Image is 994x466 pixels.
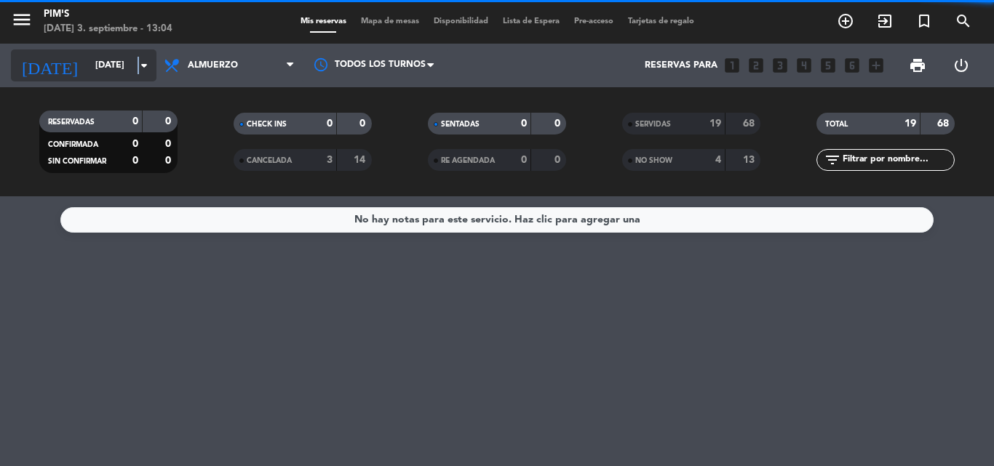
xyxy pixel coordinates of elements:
[771,56,790,75] i: looks_3
[135,57,153,74] i: arrow_drop_down
[247,121,287,128] span: CHECK INS
[132,139,138,149] strong: 0
[955,12,972,30] i: search
[709,118,721,129] strong: 19
[904,118,916,129] strong: 19
[293,17,354,25] span: Mis reservas
[44,7,172,22] div: Pim's
[48,158,106,165] span: SIN CONFIRMAR
[441,121,480,128] span: SENTADAS
[937,118,952,129] strong: 68
[915,12,933,30] i: turned_in_not
[747,56,766,75] i: looks_two
[723,56,741,75] i: looks_one
[939,44,983,87] div: LOG OUT
[354,155,368,165] strong: 14
[48,118,95,126] span: RESERVADAS
[521,155,527,165] strong: 0
[837,12,854,30] i: add_circle_outline
[841,152,954,168] input: Filtrar por nombre...
[635,121,671,128] span: SERVIDAS
[354,212,640,228] div: No hay notas para este servicio. Haz clic para agregar una
[819,56,838,75] i: looks_5
[48,141,98,148] span: CONFIRMADA
[11,49,88,81] i: [DATE]
[188,60,238,71] span: Almuerzo
[165,156,174,166] strong: 0
[165,116,174,126] strong: 0
[247,157,292,164] span: CANCELADA
[743,118,758,129] strong: 68
[496,17,567,25] span: Lista de Espera
[909,57,926,74] span: print
[44,22,172,36] div: [DATE] 3. septiembre - 13:04
[795,56,814,75] i: looks_4
[327,155,333,165] strong: 3
[327,118,333,129] strong: 0
[426,17,496,25] span: Disponibilidad
[824,151,841,169] i: filter_list
[11,9,33,36] button: menu
[567,17,621,25] span: Pre-acceso
[645,60,717,71] span: Reservas para
[843,56,862,75] i: looks_6
[635,157,672,164] span: NO SHOW
[867,56,886,75] i: add_box
[11,9,33,31] i: menu
[953,57,970,74] i: power_settings_new
[132,116,138,126] strong: 0
[165,139,174,149] strong: 0
[554,155,563,165] strong: 0
[825,121,848,128] span: TOTAL
[521,118,527,129] strong: 0
[743,155,758,165] strong: 13
[621,17,701,25] span: Tarjetas de regalo
[359,118,368,129] strong: 0
[554,118,563,129] strong: 0
[132,156,138,166] strong: 0
[715,155,721,165] strong: 4
[876,12,894,30] i: exit_to_app
[441,157,495,164] span: RE AGENDADA
[354,17,426,25] span: Mapa de mesas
